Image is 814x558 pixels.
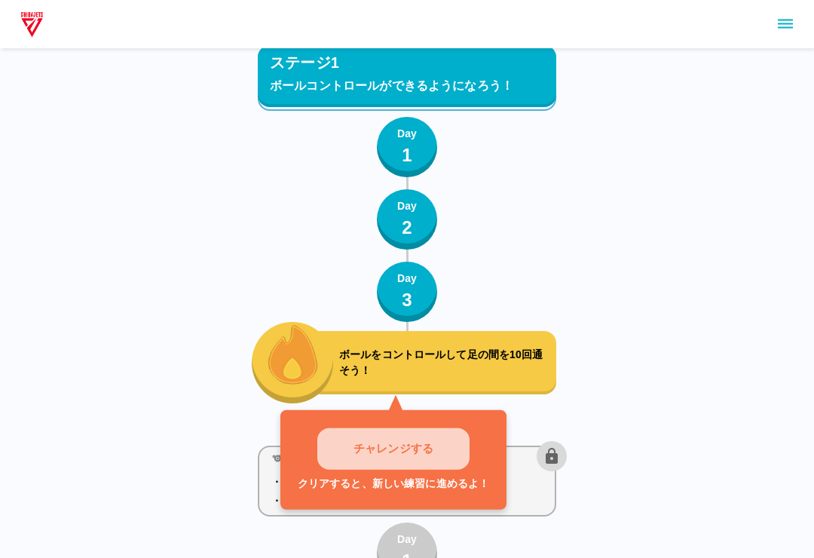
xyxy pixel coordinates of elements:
p: ステージ1 [270,51,339,74]
p: Day [397,532,417,548]
button: チャレンジする [317,429,470,471]
button: Day3 [377,262,437,323]
p: ・背面ロブパスキャッチ [271,494,543,510]
p: Day [397,271,417,287]
button: fire_icon [252,323,333,404]
img: fire_icon [268,323,318,385]
p: ・ロブパスキャッチ [271,475,543,491]
p: 2 [402,215,412,242]
p: ボールコントロールができるようになろう！ [270,77,544,95]
p: Day [397,199,417,215]
p: 3 [402,287,412,314]
p: 1 [402,143,412,170]
p: チャレンジする [353,441,433,458]
button: Day1 [377,118,437,178]
button: sidemenu [773,11,798,37]
p: クリアすると、新しい練習に進めるよ！ [298,477,489,492]
img: dummy [18,9,46,39]
button: Day2 [377,190,437,250]
p: ボールをコントロールして足の間を10回通そう！ [339,348,550,379]
p: Day [397,127,417,143]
